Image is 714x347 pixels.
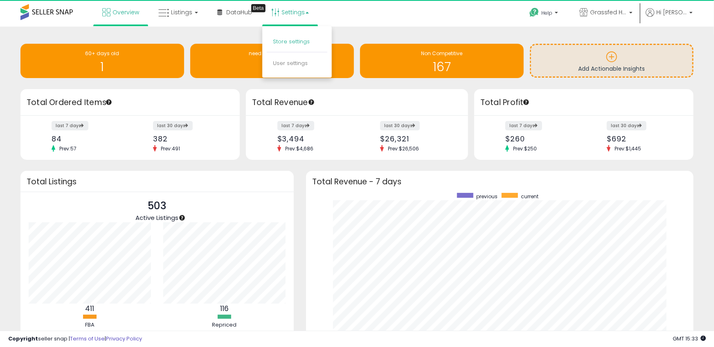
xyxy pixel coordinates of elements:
[523,99,530,106] div: Tooltip anchor
[607,134,679,143] div: $692
[521,193,538,200] span: current
[384,145,423,152] span: Prev: $26,506
[607,121,646,130] label: last 30 days
[380,121,420,130] label: last 30 days
[541,9,552,16] span: Help
[505,121,542,130] label: last 7 days
[312,179,687,185] h3: Total Revenue - 7 days
[476,193,498,200] span: previous
[273,59,308,67] a: User settings
[194,60,350,74] h1: 1
[8,335,142,343] div: seller snap | |
[8,335,38,343] strong: Copyright
[171,8,192,16] span: Listings
[86,50,119,57] span: 60+ days old
[226,8,252,16] span: DataHub
[52,121,88,130] label: last 7 days
[65,321,114,329] div: FBA
[27,97,234,108] h3: Total Ordered Items
[531,45,692,76] a: Add Actionable Insights
[421,50,463,57] span: Non Competitive
[579,65,645,73] span: Add Actionable Insights
[106,335,142,343] a: Privacy Policy
[610,145,645,152] span: Prev: $1,445
[178,214,186,222] div: Tooltip anchor
[529,7,539,18] i: Get Help
[153,121,193,130] label: last 30 days
[113,8,139,16] span: Overview
[220,304,229,313] b: 116
[673,335,706,343] span: 2025-10-9 15:33 GMT
[509,145,541,152] span: Prev: $250
[273,38,310,45] a: Store settings
[249,50,295,57] span: need repricing info
[523,1,566,27] a: Help
[86,329,94,338] b: 92
[590,8,627,16] span: Grassfed Home
[360,44,524,78] a: Non Competitive 167
[251,4,266,12] div: Tooltip anchor
[277,134,351,143] div: $3,494
[70,335,105,343] a: Terms of Use
[505,134,578,143] div: $260
[480,97,687,108] h3: Total Profit
[252,97,462,108] h3: Total Revenue
[364,60,520,74] h1: 167
[52,134,124,143] div: 84
[25,60,180,74] h1: 1
[190,44,354,78] a: need repricing info 1
[380,134,454,143] div: $26,321
[135,198,178,214] p: 503
[135,213,178,222] span: Active Listings
[105,99,113,106] div: Tooltip anchor
[157,145,184,152] span: Prev: 491
[646,8,693,27] a: Hi [PERSON_NAME]
[281,145,318,152] span: Prev: $4,686
[55,145,81,152] span: Prev: 57
[153,134,225,143] div: 382
[20,44,184,78] a: 60+ days old 1
[200,321,249,329] div: Repriced
[277,121,314,130] label: last 7 days
[27,179,288,185] h3: Total Listings
[656,8,687,16] span: Hi [PERSON_NAME]
[85,304,94,313] b: 411
[308,99,315,106] div: Tooltip anchor
[218,329,231,338] b: 387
